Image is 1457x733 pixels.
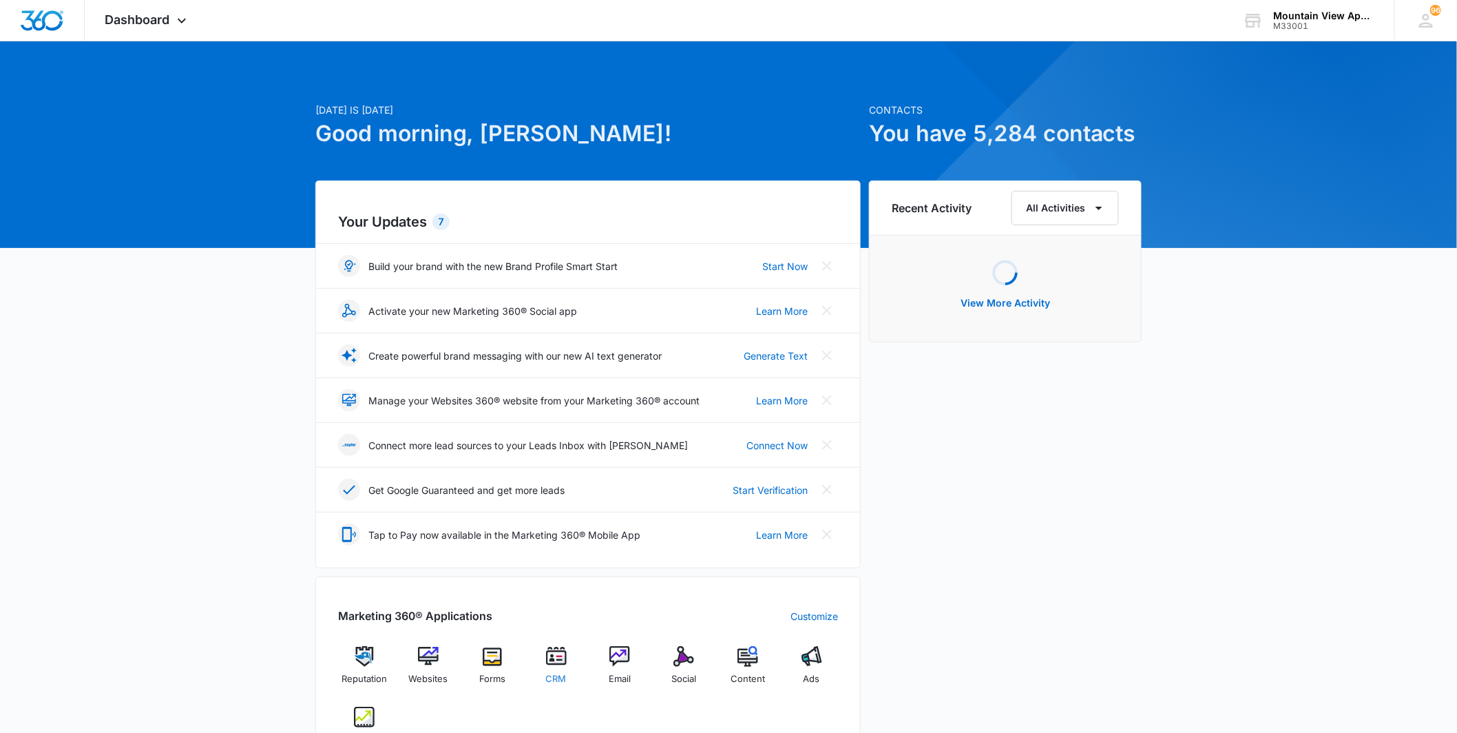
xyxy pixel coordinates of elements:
a: Email [594,646,647,696]
span: Forms [479,672,505,686]
a: Ads [785,646,838,696]
button: Close [816,479,838,501]
p: Contacts [869,103,1142,117]
div: 7 [432,214,450,230]
p: Connect more lead sources to your Leads Inbox with [PERSON_NAME] [368,438,688,453]
button: View More Activity [947,287,1064,320]
span: Reputation [342,672,387,686]
span: Email [609,672,631,686]
p: Create powerful brand messaging with our new AI text generator [368,349,662,363]
a: CRM [530,646,583,696]
button: Close [816,255,838,277]
h6: Recent Activity [892,200,972,216]
p: Manage your Websites 360® website from your Marketing 360® account [368,393,700,408]
a: Social [658,646,711,696]
a: Learn More [756,528,808,542]
p: [DATE] is [DATE] [315,103,861,117]
div: notifications count [1430,5,1441,16]
p: Build your brand with the new Brand Profile Smart Start [368,259,618,273]
span: Ads [804,672,820,686]
a: Websites [402,646,455,696]
h2: Marketing 360® Applications [338,608,492,624]
a: Start Verification [733,483,808,497]
a: Learn More [756,393,808,408]
p: Get Google Guaranteed and get more leads [368,483,565,497]
div: account id [1274,21,1374,31]
span: 96 [1430,5,1441,16]
a: Generate Text [744,349,808,363]
a: Start Now [762,259,808,273]
button: Close [816,389,838,411]
span: Content [731,672,765,686]
a: Reputation [338,646,391,696]
h1: Good morning, [PERSON_NAME]! [315,117,861,150]
span: Dashboard [105,12,170,27]
p: Tap to Pay now available in the Marketing 360® Mobile App [368,528,640,542]
span: Social [671,672,696,686]
button: All Activities [1011,191,1119,225]
div: account name [1274,10,1374,21]
a: Learn More [756,304,808,318]
button: Close [816,434,838,456]
p: Activate your new Marketing 360® Social app [368,304,577,318]
h1: You have 5,284 contacts [869,117,1142,150]
a: Content [722,646,775,696]
h2: Your Updates [338,211,838,232]
a: Forms [466,646,519,696]
span: CRM [546,672,567,686]
span: Websites [409,672,448,686]
a: Connect Now [746,438,808,453]
button: Close [816,300,838,322]
button: Close [816,524,838,546]
button: Close [816,344,838,366]
a: Customize [790,609,838,623]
